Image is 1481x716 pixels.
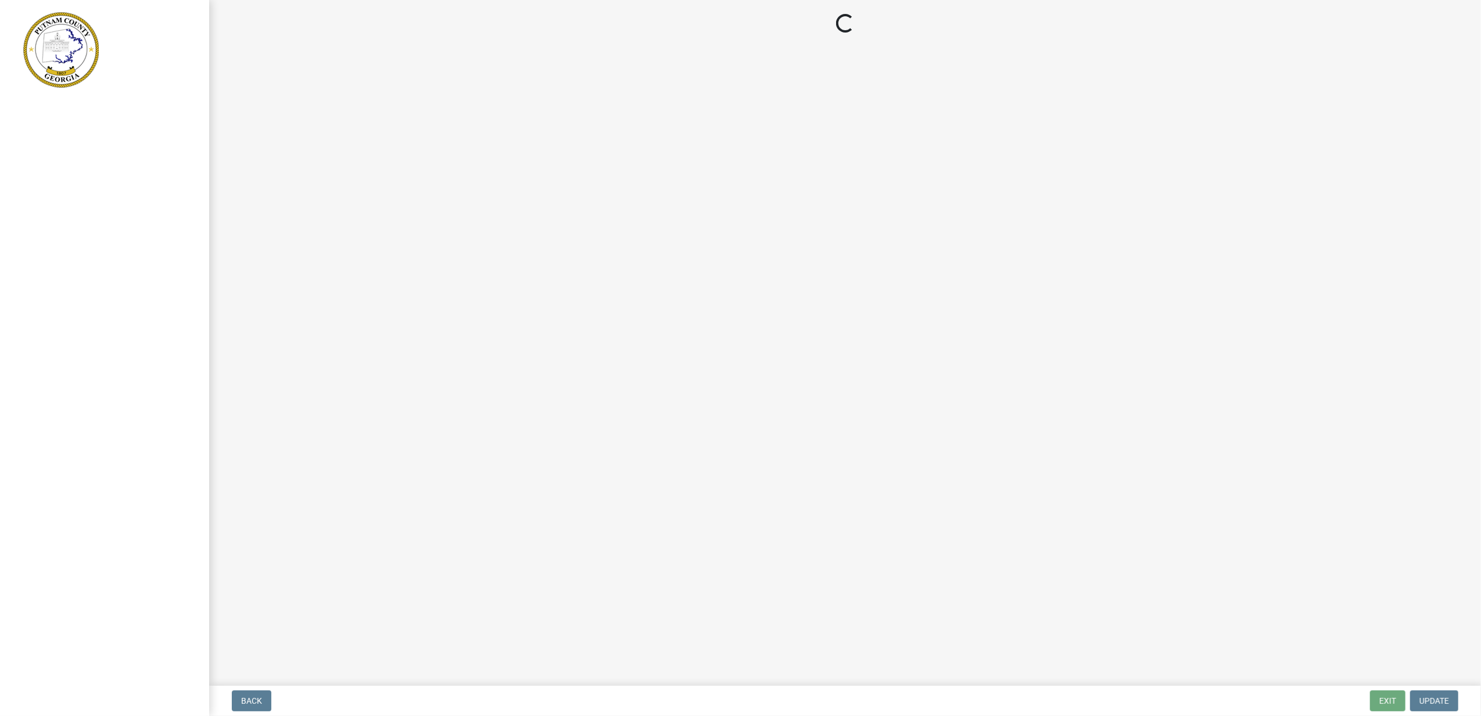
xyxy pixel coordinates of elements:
[23,12,99,88] img: Putnam County, Georgia
[1410,690,1458,711] button: Update
[1370,690,1405,711] button: Exit
[232,690,271,711] button: Back
[1419,696,1449,706] span: Update
[241,696,262,706] span: Back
